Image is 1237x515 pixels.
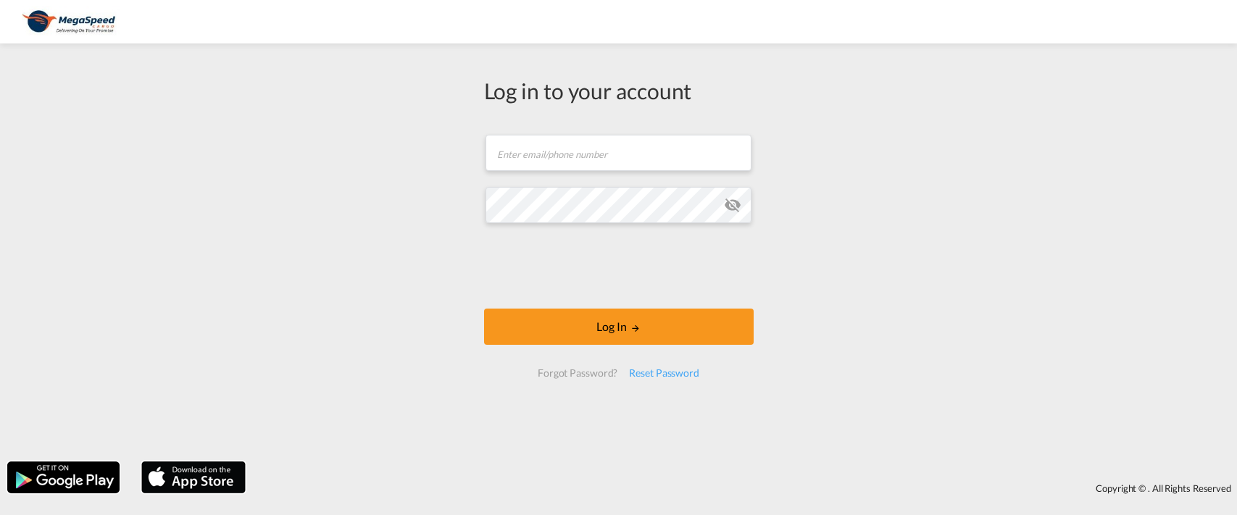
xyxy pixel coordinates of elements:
[6,460,121,495] img: google.png
[253,476,1237,501] div: Copyright © . All Rights Reserved
[532,360,623,386] div: Forgot Password?
[484,75,754,106] div: Log in to your account
[486,135,751,171] input: Enter email/phone number
[509,238,729,294] iframe: reCAPTCHA
[484,309,754,345] button: LOGIN
[623,360,705,386] div: Reset Password
[724,196,741,214] md-icon: icon-eye-off
[22,6,120,38] img: ad002ba0aea611eda5429768204679d3.JPG
[140,460,247,495] img: apple.png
